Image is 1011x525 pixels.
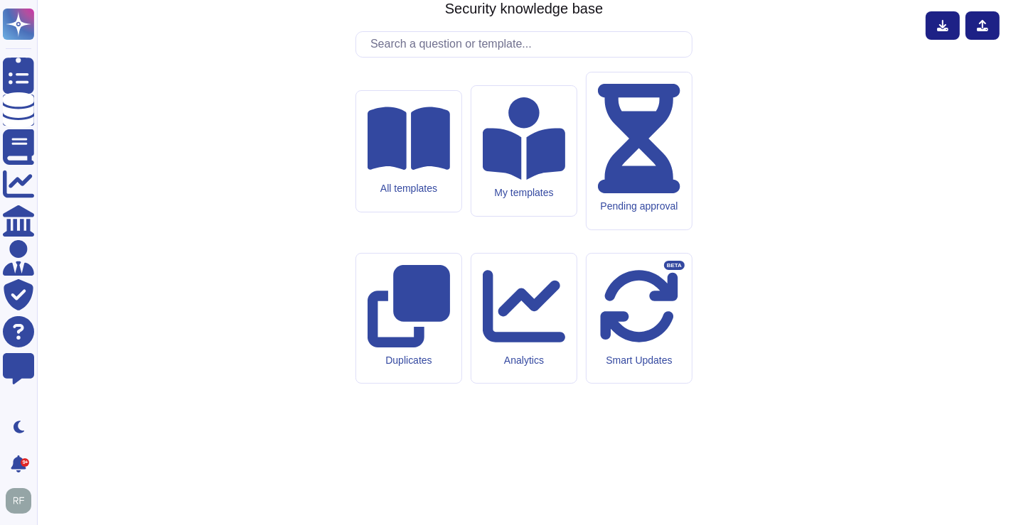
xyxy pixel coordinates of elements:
img: user [6,488,31,514]
div: My templates [483,187,565,199]
button: user [3,485,41,516]
input: Search a question or template... [363,32,692,57]
div: Pending approval [598,200,680,212]
div: Duplicates [368,354,450,367]
div: Analytics [483,354,565,367]
div: 9+ [21,458,29,467]
div: Smart Updates [598,354,680,367]
div: All templates [368,183,450,195]
div: BETA [664,261,685,271]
